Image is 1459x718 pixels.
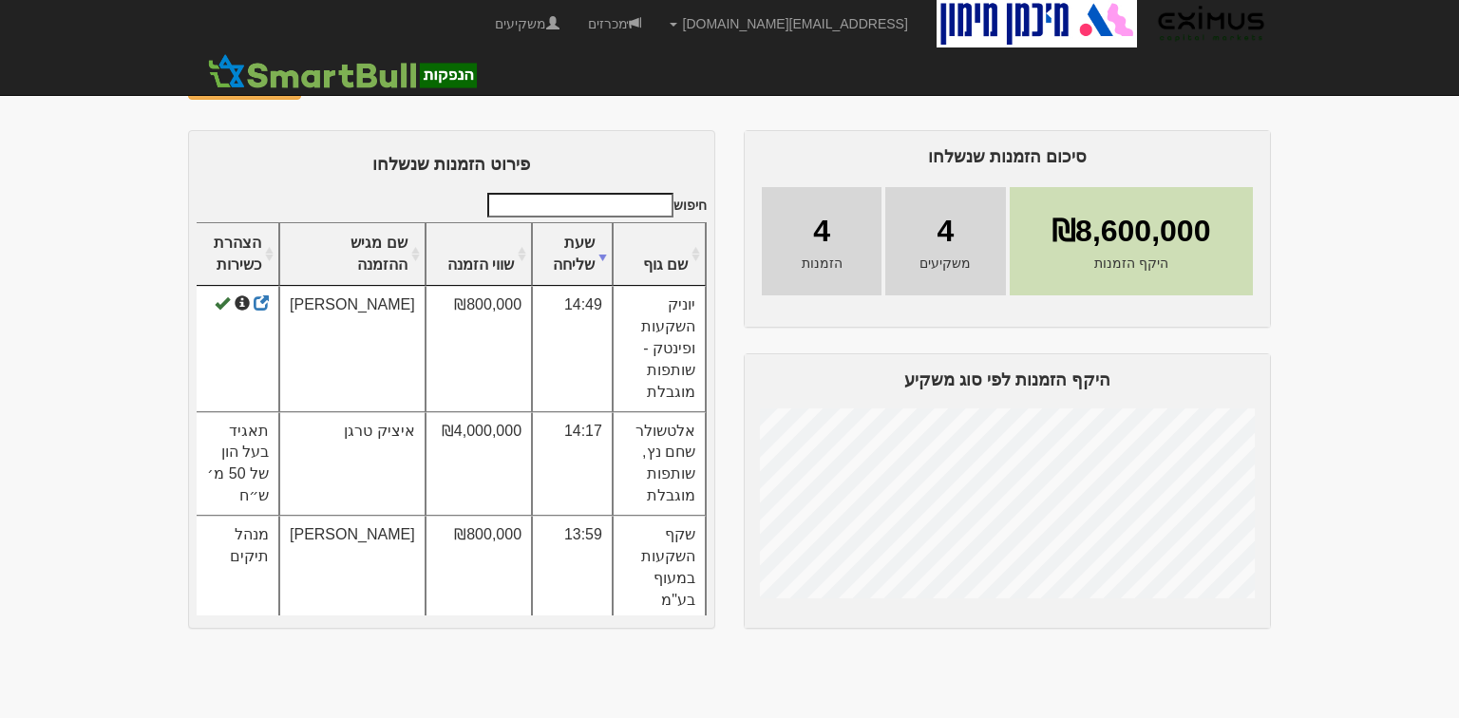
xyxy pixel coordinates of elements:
[904,370,1110,389] span: היקף הזמנות לפי סוג משקיע
[279,223,426,287] th: שם מגיש ההזמנה : activate to sort column ascending
[279,412,426,516] td: איציק טרגן
[919,254,971,273] span: משקיעים
[532,516,613,619] td: 13:59
[196,223,279,287] th: הצהרת כשירות : activate to sort column ascending
[230,526,269,564] span: מנהל תיקים
[813,210,830,254] span: 4
[426,223,532,287] th: שווי הזמנה : activate to sort column ascending
[372,155,530,174] span: פירוט הזמנות שנשלחו
[426,286,532,411] td: ₪800,000
[613,412,706,516] td: אלטשולר שחם נץ, שותפות מוגבלת
[1052,210,1210,254] span: ₪8,600,000
[613,286,706,411] td: יוניק השקעות ופינטק - שותפות מוגבלת
[1094,254,1168,273] span: היקף הזמנות
[928,147,1087,166] span: סיכום הזמנות שנשלחו
[532,412,613,516] td: 14:17
[202,52,482,90] img: SmartBull Logo
[279,516,426,619] td: [PERSON_NAME]
[532,286,613,411] td: 14:49
[426,516,532,619] td: ₪800,000
[802,254,843,273] span: הזמנות
[481,193,707,217] label: חיפוש
[487,193,673,217] input: חיפוש
[426,412,532,516] td: ₪4,000,000
[207,423,269,504] span: תאגיד בעל הון של 50 מ׳ ש״ח
[613,516,706,619] td: שקף השקעות במעוף בע"מ
[532,223,613,287] th: שעת שליחה : activate to sort column ascending
[937,210,954,254] span: 4
[279,286,426,411] td: [PERSON_NAME]
[613,223,706,287] th: שם גוף : activate to sort column ascending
